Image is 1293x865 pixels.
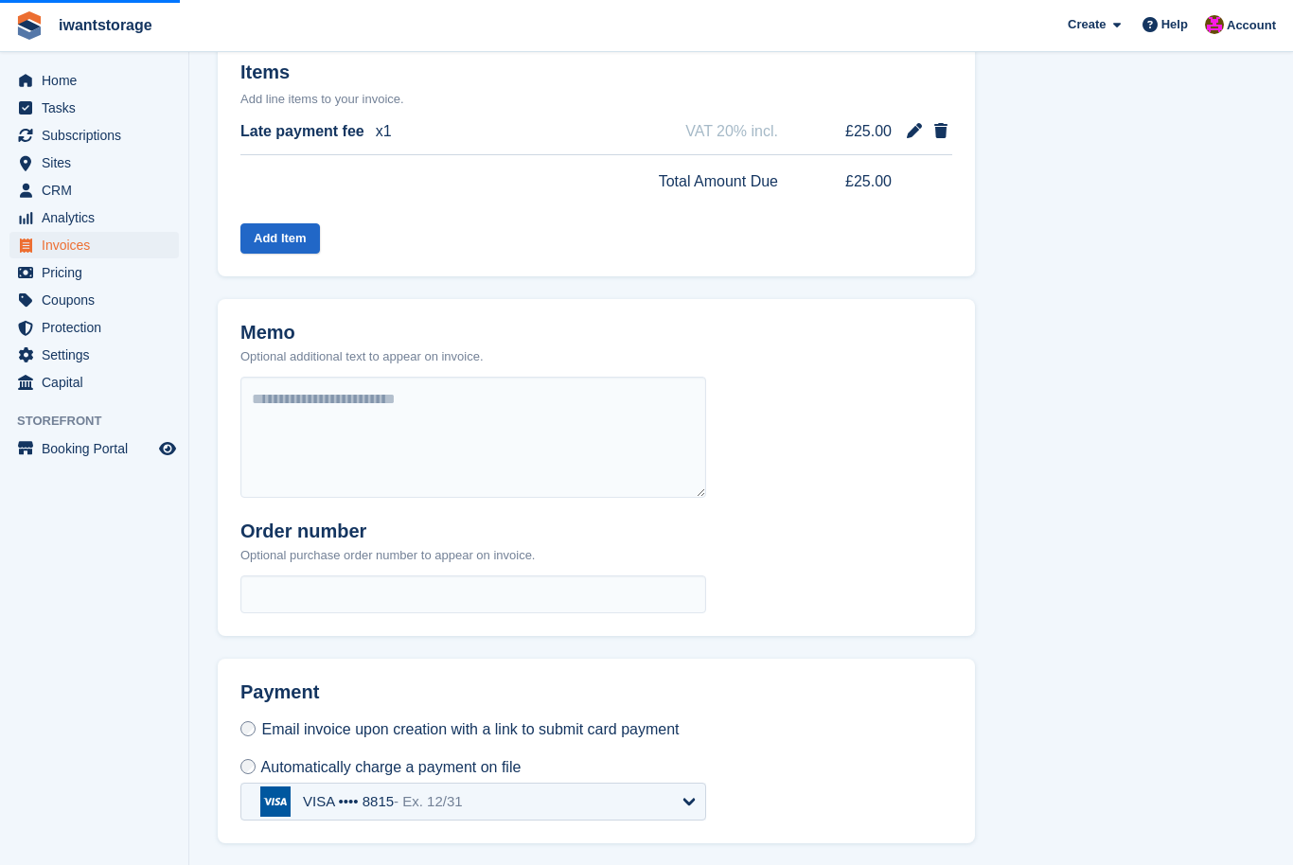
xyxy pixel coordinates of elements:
span: Total Amount Due [659,170,778,193]
a: iwantstorage [51,9,160,41]
a: menu [9,232,179,258]
span: Help [1161,15,1188,34]
span: Invoices [42,232,155,258]
span: Capital [42,369,155,396]
span: Automatically charge a payment on file [261,759,522,775]
span: CRM [42,177,155,203]
span: Pricing [42,259,155,286]
p: Optional purchase order number to appear on invoice. [240,546,535,565]
span: Settings [42,342,155,368]
a: menu [9,150,179,176]
h2: Memo [240,322,484,344]
span: Email invoice upon creation with a link to submit card payment [261,721,679,737]
input: Automatically charge a payment on file [240,759,256,774]
span: Coupons [42,287,155,313]
button: Add Item [240,223,320,255]
img: Jonathan [1205,15,1224,34]
span: VAT 20% incl. [685,120,778,143]
img: stora-icon-8386f47178a22dfd0bd8f6a31ec36ba5ce8667c1dd55bd0f319d3a0aa187defe.svg [15,11,44,40]
a: menu [9,95,179,121]
a: menu [9,314,179,341]
h2: Order number [240,521,535,542]
span: Protection [42,314,155,341]
span: Late payment fee [240,120,364,143]
a: menu [9,287,179,313]
img: visa-b694ef4212b07b5f47965f94a99afb91c8fa3d2577008b26e631fad0fb21120b.svg [260,786,291,817]
span: Create [1068,15,1106,34]
h2: Items [240,62,952,87]
span: £25.00 [820,170,892,193]
a: menu [9,435,179,462]
a: menu [9,67,179,94]
p: Optional additional text to appear on invoice. [240,347,484,366]
a: menu [9,342,179,368]
span: Sites [42,150,155,176]
a: menu [9,369,179,396]
div: VISA •••• 8815 [303,793,463,810]
span: Subscriptions [42,122,155,149]
a: menu [9,259,179,286]
span: Account [1227,16,1276,35]
a: menu [9,204,179,231]
a: menu [9,177,179,203]
span: Storefront [17,412,188,431]
span: Booking Portal [42,435,155,462]
span: Tasks [42,95,155,121]
a: Preview store [156,437,179,460]
a: menu [9,122,179,149]
span: Analytics [42,204,155,231]
span: Home [42,67,155,94]
p: Add line items to your invoice. [240,90,952,109]
span: £25.00 [820,120,892,143]
h2: Payment [240,681,706,718]
span: - Ex. 12/31 [394,793,463,809]
span: x1 [376,120,392,143]
input: Email invoice upon creation with a link to submit card payment [240,721,256,736]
